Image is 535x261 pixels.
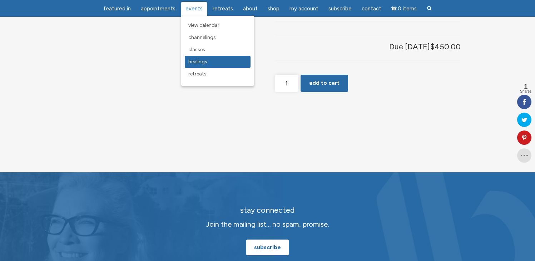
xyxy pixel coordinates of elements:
a: Shop [263,2,284,16]
p: Join the mailing list… no spam, promise. [141,219,395,230]
span: Shop [268,5,279,12]
span: Healings [188,59,207,65]
p: Due [DATE] [389,40,461,54]
span: Appointments [141,5,175,12]
a: Classes [185,44,251,56]
a: Cart0 items [387,1,421,16]
iframe: PayPal Message 1 [275,104,460,110]
span: Subscribe [328,5,352,12]
a: Contact [357,2,386,16]
a: Retreats [185,68,251,80]
span: 0 items [398,6,417,11]
a: View Calendar [185,19,251,31]
h2: stay connected [141,206,395,215]
span: Shares [520,90,531,93]
a: Appointments [137,2,180,16]
a: My Account [285,2,323,16]
span: View Calendar [188,22,219,28]
a: Channelings [185,31,251,44]
a: Events [181,2,207,16]
span: Retreats [188,71,207,77]
span: 1 [520,83,531,90]
a: subscribe [246,240,289,255]
span: My Account [289,5,318,12]
i: Cart [391,5,398,12]
span: About [243,5,258,12]
span: featured in [103,5,131,12]
a: About [239,2,262,16]
a: Healings [185,56,251,68]
span: Retreats [213,5,233,12]
a: Retreats [208,2,237,16]
span: Events [185,5,203,12]
span: Channelings [188,34,216,40]
span: Classes [188,46,205,53]
span: Contact [362,5,381,12]
span: $450.00 [430,42,461,51]
a: featured in [99,2,135,16]
a: Subscribe [324,2,356,16]
button: Add to cart [301,75,348,92]
input: Product quantity [275,75,298,92]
